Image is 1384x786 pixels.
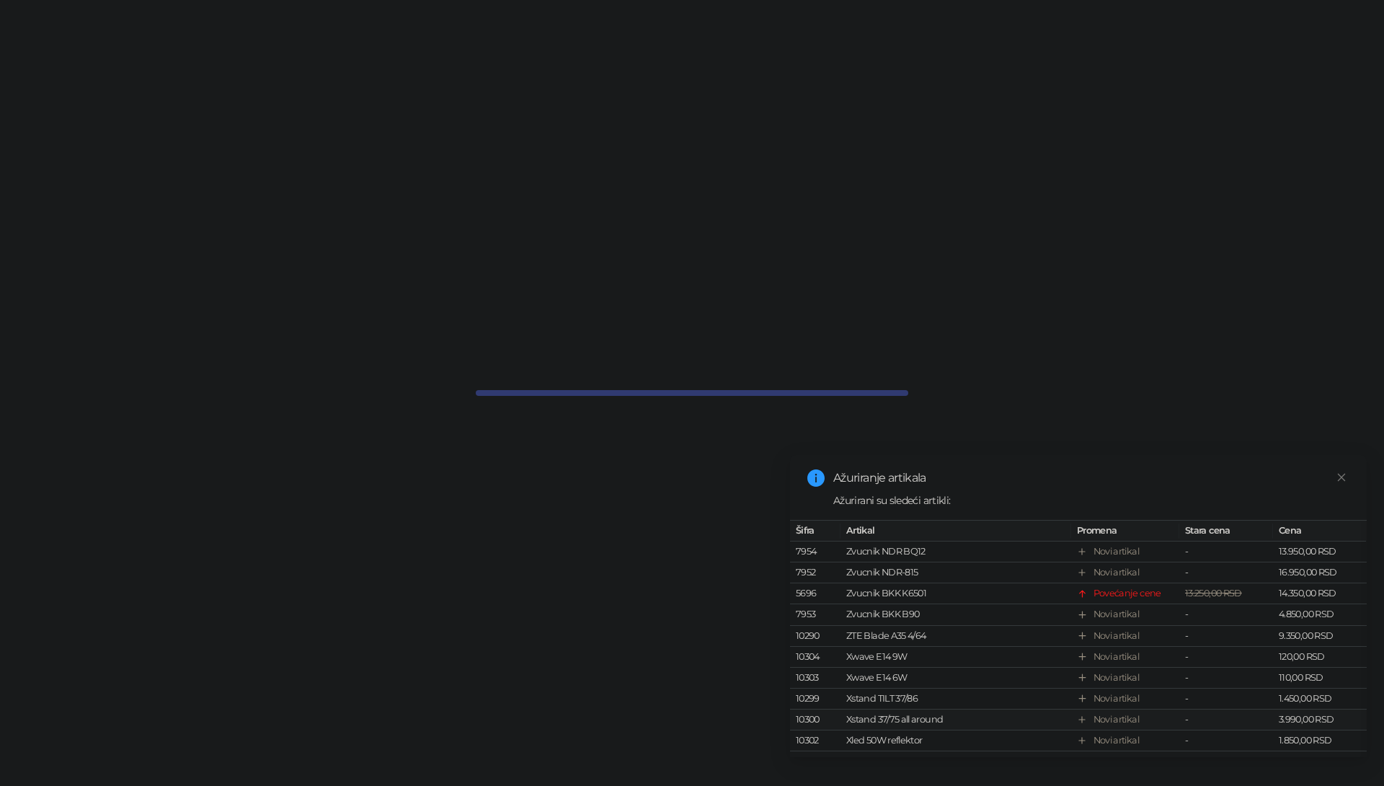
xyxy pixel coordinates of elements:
td: 7954 [790,542,840,562]
div: Novi artikal [1094,628,1139,643]
td: Zvucnik BKK B90 [840,604,1071,625]
div: Povećanje cene [1094,586,1161,601]
td: 10301 [790,751,840,772]
div: Novi artikal [1094,565,1139,580]
td: 110,00 RSD [1273,668,1367,689]
div: Ažurirani su sledeći artikli: [833,493,1349,508]
span: info-circle [807,469,825,487]
td: Zvucnik NDR BQ12 [840,542,1071,562]
td: Xled 50W reflektor [840,730,1071,751]
td: - [1179,689,1273,710]
div: Ažuriranje artikala [833,469,1349,487]
td: - [1179,625,1273,646]
td: Zvucnik BKK K6501 [840,583,1071,604]
td: 10303 [790,668,840,689]
div: Novi artikal [1094,650,1139,664]
td: - [1179,751,1273,772]
td: - [1179,668,1273,689]
td: 9.350,00 RSD [1273,625,1367,646]
td: 5696 [790,583,840,604]
th: Promena [1071,521,1179,542]
td: 7952 [790,562,840,583]
td: - [1179,710,1273,730]
div: Novi artikal [1094,671,1139,685]
td: 10290 [790,625,840,646]
td: 1.850,00 RSD [1273,730,1367,751]
td: 3.990,00 RSD [1273,710,1367,730]
td: 10300 [790,710,840,730]
td: 1.450,00 RSD [1273,751,1367,772]
div: Novi artikal [1094,607,1139,622]
td: 10302 [790,730,840,751]
td: 16.950,00 RSD [1273,562,1367,583]
td: Xled 30W Reflektor [840,751,1071,772]
td: Xstand TILT 37/86 [840,689,1071,710]
div: Novi artikal [1094,712,1139,727]
div: Novi artikal [1094,733,1139,748]
td: - [1179,730,1273,751]
div: Novi artikal [1094,544,1139,559]
td: 1.450,00 RSD [1273,689,1367,710]
div: Novi artikal [1094,692,1139,706]
td: - [1179,542,1273,562]
th: Artikal [840,521,1071,542]
td: ZTE Blade A35 4/64 [840,625,1071,646]
td: Xstand 37/75 all around [840,710,1071,730]
span: close [1336,472,1347,482]
th: Cena [1273,521,1367,542]
td: 14.350,00 RSD [1273,583,1367,604]
td: 120,00 RSD [1273,647,1367,668]
a: Close [1334,469,1349,485]
td: Xwave E14 9W [840,647,1071,668]
th: Stara cena [1179,521,1273,542]
td: - [1179,647,1273,668]
td: 7953 [790,604,840,625]
span: 13.250,00 RSD [1185,588,1242,599]
td: 10299 [790,689,840,710]
td: 10304 [790,647,840,668]
td: - [1179,562,1273,583]
td: Zvucnik NDR-815 [840,562,1071,583]
td: - [1179,604,1273,625]
th: Šifra [790,521,840,542]
td: Xwave E14 6W [840,668,1071,689]
td: 4.850,00 RSD [1273,604,1367,625]
div: Novi artikal [1094,754,1139,769]
td: 13.950,00 RSD [1273,542,1367,562]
